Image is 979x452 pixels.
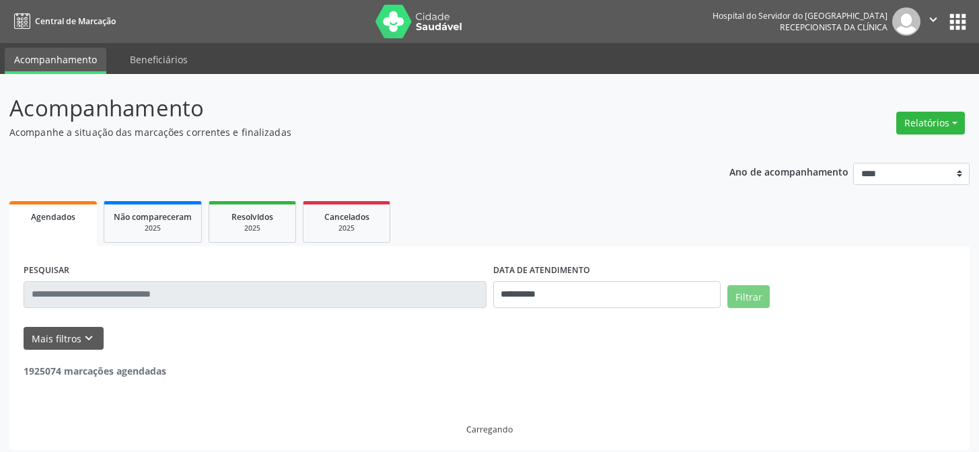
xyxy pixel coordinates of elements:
[31,211,75,223] span: Agendados
[920,7,946,36] button: 
[9,10,116,32] a: Central de Marcação
[946,10,970,34] button: apps
[892,7,920,36] img: img
[24,365,166,377] strong: 1925074 marcações agendadas
[9,91,682,125] p: Acompanhamento
[729,163,848,180] p: Ano de acompanhamento
[713,10,887,22] div: Hospital do Servidor do [GEOGRAPHIC_DATA]
[231,211,273,223] span: Resolvidos
[926,12,941,27] i: 
[35,15,116,27] span: Central de Marcação
[324,211,369,223] span: Cancelados
[114,223,192,233] div: 2025
[81,331,96,346] i: keyboard_arrow_down
[9,125,682,139] p: Acompanhe a situação das marcações correntes e finalizadas
[313,223,380,233] div: 2025
[24,327,104,350] button: Mais filtroskeyboard_arrow_down
[727,285,770,308] button: Filtrar
[219,223,286,233] div: 2025
[114,211,192,223] span: Não compareceram
[120,48,197,71] a: Beneficiários
[493,260,590,281] label: DATA DE ATENDIMENTO
[5,48,106,74] a: Acompanhamento
[24,260,69,281] label: PESQUISAR
[466,424,513,435] div: Carregando
[896,112,965,135] button: Relatórios
[780,22,887,33] span: Recepcionista da clínica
